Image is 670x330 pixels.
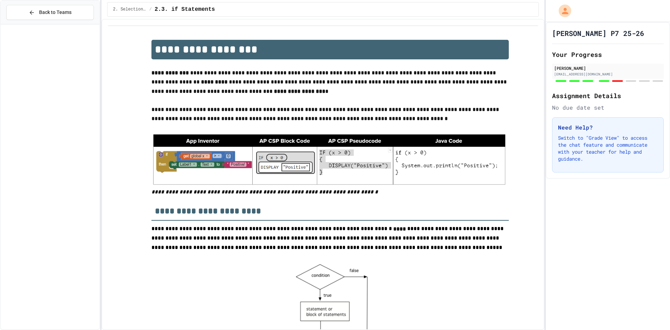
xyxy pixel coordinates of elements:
[113,7,147,12] span: 2. Selection and Iteration
[558,123,658,132] h3: Need Help?
[551,3,573,19] div: My Account
[641,302,663,323] iframe: chat widget
[612,272,663,301] iframe: chat widget
[552,50,664,59] h2: Your Progress
[554,72,662,77] div: [EMAIL_ADDRESS][DOMAIN_NAME]
[552,103,664,112] div: No due date set
[554,65,662,71] div: [PERSON_NAME]
[552,28,644,38] h1: [PERSON_NAME] P7 25-26
[39,9,72,16] span: Back to Teams
[558,134,658,162] p: Switch to "Grade View" to access the chat feature and communicate with your teacher for help and ...
[149,7,152,12] span: /
[552,91,664,101] h2: Assignment Details
[155,5,215,14] span: 2.3. if Statements
[6,5,94,20] button: Back to Teams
